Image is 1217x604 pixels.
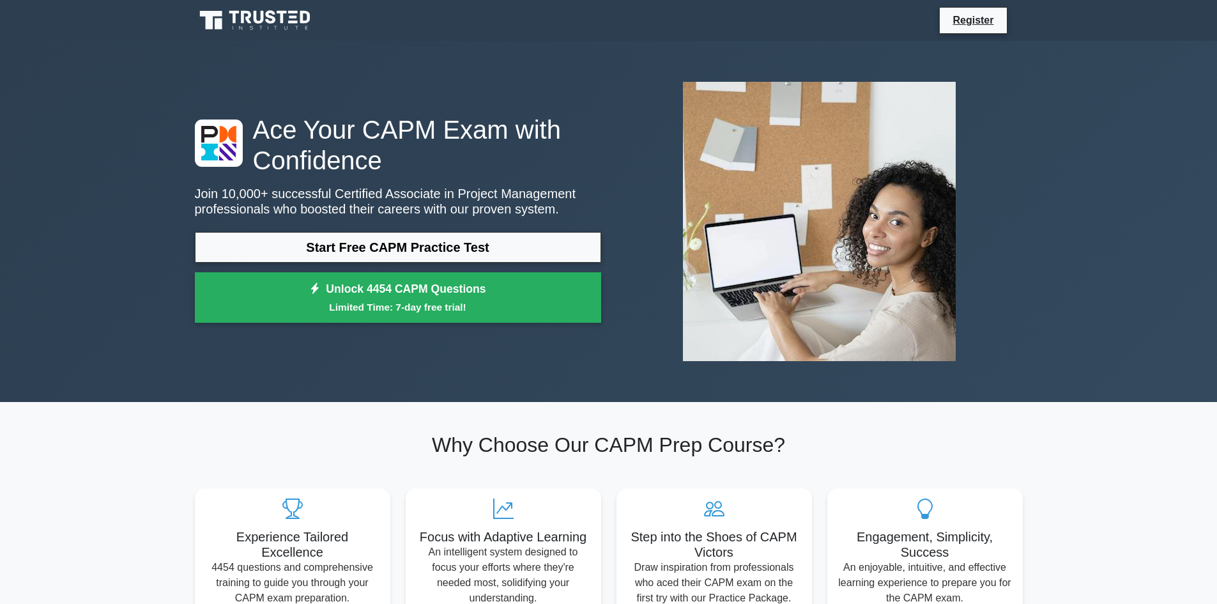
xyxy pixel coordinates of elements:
[627,529,802,560] h5: Step into the Shoes of CAPM Victors
[195,186,601,217] p: Join 10,000+ successful Certified Associate in Project Management professionals who boosted their...
[195,114,601,176] h1: Ace Your CAPM Exam with Confidence
[195,232,601,263] a: Start Free CAPM Practice Test
[195,272,601,323] a: Unlock 4454 CAPM QuestionsLimited Time: 7-day free trial!
[416,529,591,545] h5: Focus with Adaptive Learning
[195,433,1023,457] h2: Why Choose Our CAPM Prep Course?
[205,529,380,560] h5: Experience Tailored Excellence
[945,12,1001,28] a: Register
[211,300,585,314] small: Limited Time: 7-day free trial!
[838,529,1013,560] h5: Engagement, Simplicity, Success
